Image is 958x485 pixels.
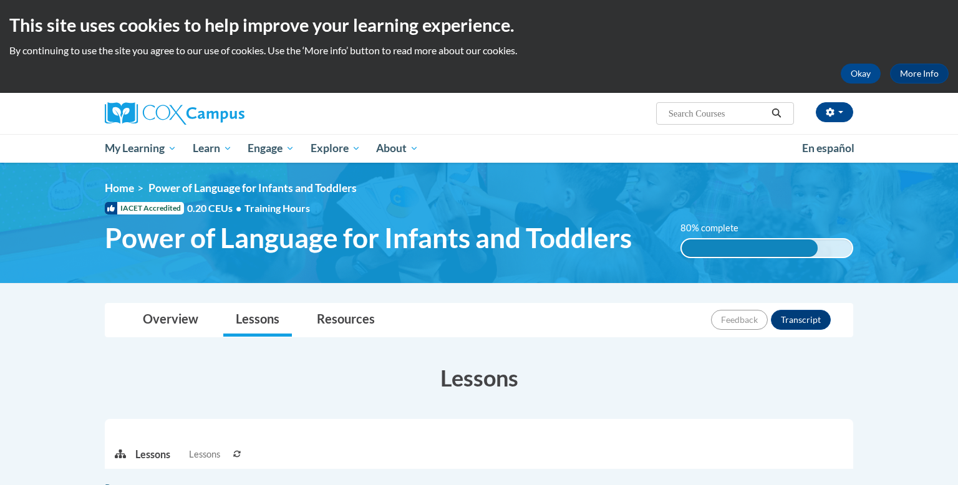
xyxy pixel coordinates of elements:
[189,448,220,461] span: Lessons
[369,134,427,163] a: About
[105,102,342,125] a: Cox Campus
[682,239,818,257] div: 80% complete
[816,102,853,122] button: Account Settings
[767,106,786,121] button: Search
[105,181,134,194] a: Home
[771,310,831,330] button: Transcript
[890,64,949,84] a: More Info
[248,141,294,156] span: Engage
[667,106,767,121] input: Search Courses
[135,448,170,461] p: Lessons
[105,221,632,254] span: Power of Language for Infants and Toddlers
[680,221,752,235] label: 80% complete
[711,310,768,330] button: Feedback
[239,134,302,163] a: Engage
[311,141,360,156] span: Explore
[130,304,211,337] a: Overview
[86,134,872,163] div: Main menu
[244,202,310,214] span: Training Hours
[376,141,419,156] span: About
[105,102,244,125] img: Cox Campus
[193,141,232,156] span: Learn
[105,141,177,156] span: My Learning
[105,202,184,214] span: IACET Accredited
[105,362,853,393] h3: Lessons
[9,12,949,37] h2: This site uses cookies to help improve your learning experience.
[304,304,387,337] a: Resources
[9,44,949,57] p: By continuing to use the site you agree to our use of cookies. Use the ‘More info’ button to read...
[802,142,854,155] span: En español
[302,134,369,163] a: Explore
[148,181,357,194] span: Power of Language for Infants and Toddlers
[187,201,244,215] span: 0.20 CEUs
[97,134,185,163] a: My Learning
[185,134,240,163] a: Learn
[223,304,292,337] a: Lessons
[841,64,881,84] button: Okay
[236,202,241,214] span: •
[794,135,863,161] a: En español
